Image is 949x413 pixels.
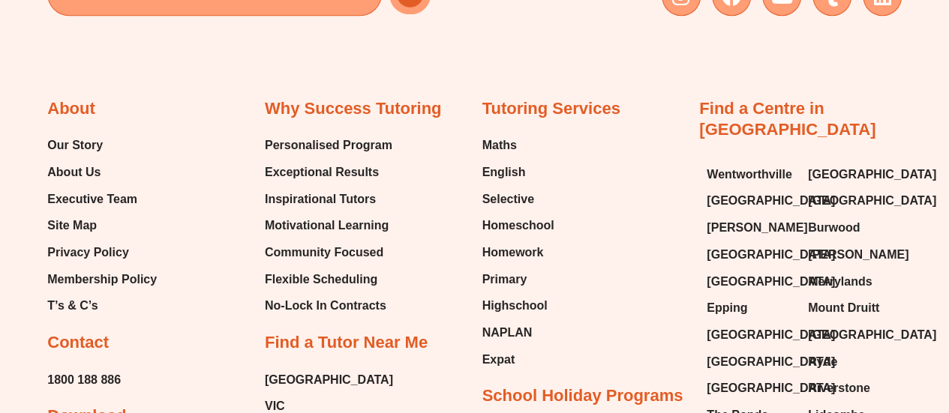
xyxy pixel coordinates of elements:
a: [GEOGRAPHIC_DATA] [707,190,793,212]
span: Community Focused [265,241,383,264]
span: Inspirational Tutors [265,188,376,211]
a: Find a Centre in [GEOGRAPHIC_DATA] [699,99,875,139]
a: English [482,161,554,184]
a: [GEOGRAPHIC_DATA] [808,163,894,186]
span: Maths [482,134,517,157]
a: Selective [482,188,554,211]
a: T’s & C’s [47,295,157,317]
a: Flexible Scheduling [265,268,392,291]
a: Inspirational Tutors [265,188,392,211]
iframe: Chat Widget [699,244,949,413]
h2: About [47,98,95,120]
a: Expat [482,349,554,371]
span: About Us [47,161,101,184]
span: Wentworthville [707,163,792,186]
a: Burwood [808,217,894,239]
a: 1800 188 886 [47,369,121,391]
h2: Contact [47,332,109,354]
span: Selective [482,188,534,211]
a: Primary [482,268,554,291]
span: Our Story [47,134,103,157]
a: Maths [482,134,554,157]
a: [GEOGRAPHIC_DATA] [808,190,894,212]
a: Privacy Policy [47,241,157,264]
span: T’s & C’s [47,295,98,317]
a: Homework [482,241,554,264]
h2: Tutoring Services [482,98,620,120]
h2: School Holiday Programs [482,385,683,407]
span: Burwood [808,217,860,239]
a: About Us [47,161,157,184]
span: Highschool [482,295,548,317]
a: Motivational Learning [265,214,392,237]
a: Exceptional Results [265,161,392,184]
h2: Why Success Tutoring [265,98,442,120]
h2: Find a Tutor Near Me [265,332,428,354]
span: Expat [482,349,515,371]
a: NAPLAN [482,322,554,344]
span: English [482,161,526,184]
span: Motivational Learning [265,214,389,237]
a: Personalised Program [265,134,392,157]
span: [GEOGRAPHIC_DATA] [808,190,936,212]
span: Flexible Scheduling [265,268,377,291]
a: Membership Policy [47,268,157,291]
a: Executive Team [47,188,157,211]
span: [GEOGRAPHIC_DATA] [808,163,936,186]
span: Executive Team [47,188,137,211]
span: Privacy Policy [47,241,129,264]
a: [PERSON_NAME] [707,217,793,239]
a: Homeschool [482,214,554,237]
span: NAPLAN [482,322,533,344]
span: Primary [482,268,527,291]
span: [GEOGRAPHIC_DATA] [707,190,835,212]
a: [GEOGRAPHIC_DATA] [265,369,393,391]
span: Site Map [47,214,97,237]
a: No-Lock In Contracts [265,295,392,317]
a: Our Story [47,134,157,157]
a: Site Map [47,214,157,237]
span: [PERSON_NAME] [707,217,807,239]
a: Community Focused [265,241,392,264]
span: Homework [482,241,544,264]
span: No-Lock In Contracts [265,295,386,317]
a: Highschool [482,295,554,317]
a: Wentworthville [707,163,793,186]
span: Exceptional Results [265,161,379,184]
